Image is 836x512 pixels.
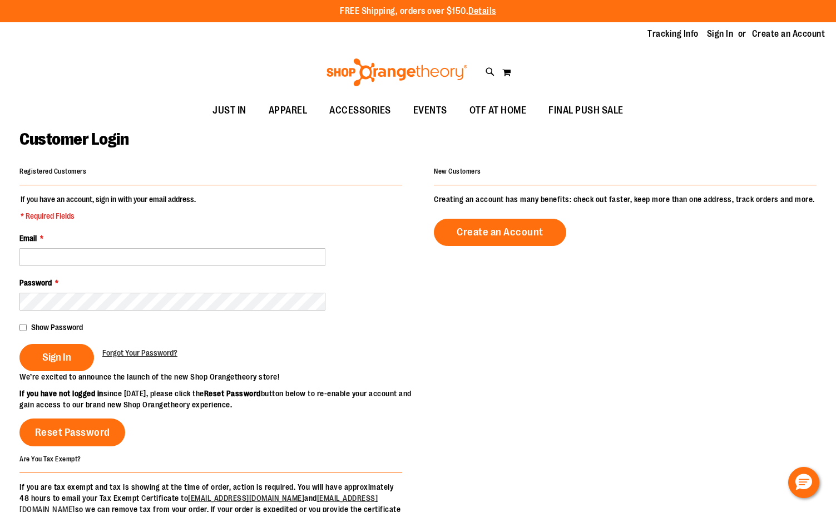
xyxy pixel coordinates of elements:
[19,371,418,382] p: We’re excited to announce the launch of the new Shop Orangetheory store!
[204,389,261,398] strong: Reset Password
[318,98,402,124] a: ACCESSORIES
[434,168,481,175] strong: New Customers
[19,278,52,287] span: Password
[42,351,71,363] span: Sign In
[188,494,304,503] a: [EMAIL_ADDRESS][DOMAIN_NAME]
[788,467,819,498] button: Hello, have a question? Let’s chat.
[19,419,125,446] a: Reset Password
[19,168,86,175] strong: Registered Customers
[19,344,94,371] button: Sign In
[102,348,177,357] span: Forgot Your Password?
[458,98,538,124] a: OTF AT HOME
[19,388,418,410] p: since [DATE], please click the button below to re-enable your account and gain access to our bran...
[434,219,566,246] a: Create an Account
[647,28,699,40] a: Tracking Info
[548,98,624,123] span: FINAL PUSH SALE
[19,389,103,398] strong: If you have not logged in
[35,426,110,439] span: Reset Password
[212,98,246,123] span: JUST IN
[19,194,197,221] legend: If you have an account, sign in with your email address.
[19,130,128,149] span: Customer Login
[325,58,469,86] img: Shop Orangetheory
[469,98,527,123] span: OTF AT HOME
[19,234,37,243] span: Email
[269,98,308,123] span: APPAREL
[258,98,319,124] a: APPAREL
[201,98,258,124] a: JUST IN
[102,347,177,358] a: Forgot Your Password?
[434,194,817,205] p: Creating an account has many benefits: check out faster, keep more than one address, track orders...
[752,28,825,40] a: Create an Account
[457,226,543,238] span: Create an Account
[402,98,458,124] a: EVENTS
[21,210,196,221] span: * Required Fields
[19,455,81,462] strong: Are You Tax Exempt?
[340,5,496,18] p: FREE Shipping, orders over $150.
[707,28,734,40] a: Sign In
[329,98,391,123] span: ACCESSORIES
[31,323,83,332] span: Show Password
[537,98,635,124] a: FINAL PUSH SALE
[413,98,447,123] span: EVENTS
[468,6,496,16] a: Details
